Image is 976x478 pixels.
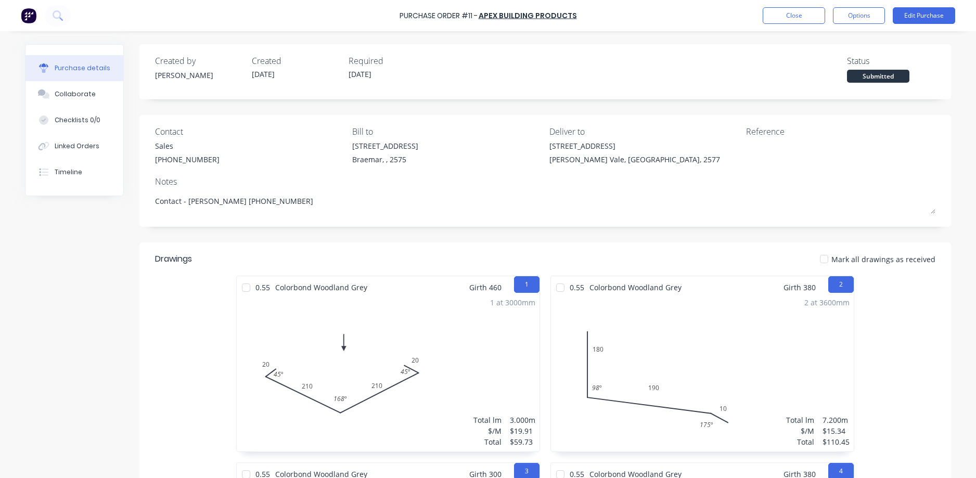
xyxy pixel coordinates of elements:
button: Close [763,7,825,24]
div: 7.200m [823,415,850,425]
div: $15.34 [823,425,850,436]
div: Timeline [55,167,82,177]
div: [PERSON_NAME] Vale, [GEOGRAPHIC_DATA], 2577 [549,154,720,165]
button: 2 [828,276,854,293]
button: Checklists 0/0 [25,107,123,133]
div: Braemar, , 2575 [352,154,418,165]
span: Woodland Grey [628,282,682,292]
div: $59.73 [510,436,535,447]
button: Edit Purchase [893,7,955,24]
div: Created [252,55,340,67]
div: Linked Orders [55,141,99,151]
a: Apex Building Products [479,10,577,21]
div: Reference [746,125,935,138]
span: 0.55 [250,282,275,293]
div: Total [473,436,502,447]
div: $/M [786,425,814,436]
div: Notes [155,175,935,188]
div: Drawings [155,253,321,265]
div: Total [786,436,814,447]
div: Deliver to [549,125,739,138]
div: [PHONE_NUMBER] [155,154,220,165]
div: Purchase details [55,63,110,73]
div: [STREET_ADDRESS] [549,140,720,151]
div: Collaborate [55,89,96,99]
div: $19.91 [510,425,535,436]
div: Bill to [352,125,542,138]
img: Factory [21,8,36,23]
span: Girth 380 [784,282,816,293]
div: Contact [155,125,344,138]
span: Mark all drawings as received [831,254,935,265]
span: Colorbond [275,282,312,292]
div: $110.45 [823,436,850,447]
div: [PERSON_NAME] [155,70,243,81]
div: Created by [155,55,243,67]
div: Status [847,55,935,67]
textarea: Contact - [PERSON_NAME] [PHONE_NUMBER] [155,190,935,214]
button: Linked Orders [25,133,123,159]
div: $/M [473,425,502,436]
button: Purchase details [25,55,123,81]
span: Girth 460 [469,282,502,293]
button: Collaborate [25,81,123,107]
button: Options [833,7,885,24]
div: Sales [155,140,220,151]
span: Woodland Grey [314,282,367,292]
div: 2 at 3600mm [804,297,850,308]
div: Total lm [473,415,502,425]
button: Timeline [25,159,123,185]
div: [STREET_ADDRESS] [352,140,418,151]
div: Purchase Order #11 - [400,10,478,21]
div: 3.000m [510,415,535,425]
div: Checklists 0/0 [55,115,100,125]
div: Submitted [847,70,909,83]
span: Colorbond [589,282,626,292]
div: Total lm [786,415,814,425]
div: 1 at 3000mm [490,297,535,308]
span: 0.55 [564,282,589,293]
button: 1 [514,276,540,293]
div: Required [349,55,437,67]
